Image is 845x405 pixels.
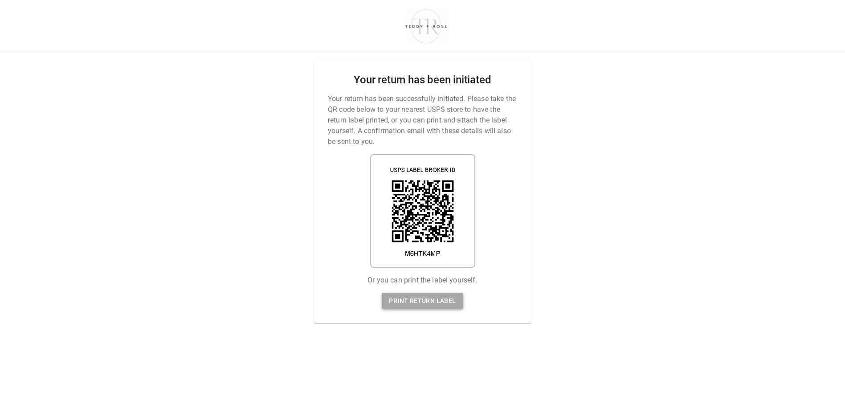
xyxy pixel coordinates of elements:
[354,74,491,86] h2: Your return has been initiated
[367,275,477,286] p: Or you can print the label yourself.
[401,7,451,45] img: shop-teddyrose.myshopify.com-d93983e8-e25b-478f-b32e-9430bef33fdd
[370,154,475,268] img: shipping label qr code
[328,94,517,147] p: Your return has been successfully initiated. Please take the QR code below to your nearest USPS s...
[382,293,463,309] a: Print return label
